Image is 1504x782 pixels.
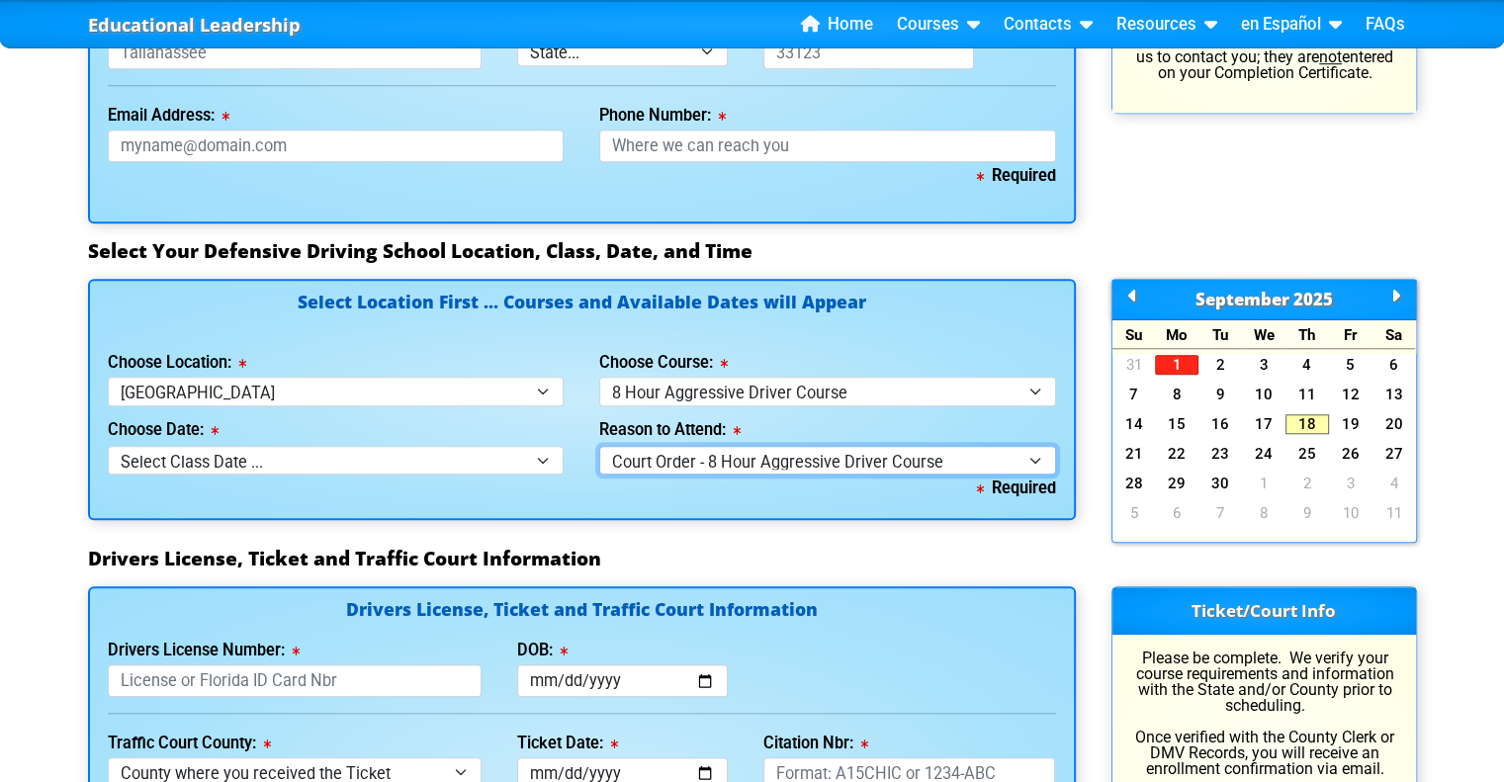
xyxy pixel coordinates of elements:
h4: Drivers License, Ticket and Traffic Court Information [108,601,1056,622]
a: 18 [1285,414,1329,434]
a: 5 [1329,355,1372,375]
a: Contacts [996,10,1101,40]
input: myname@domain.com [108,130,565,162]
a: 21 [1112,444,1156,464]
label: Traffic Court County: [108,736,271,751]
span: September [1195,288,1289,310]
a: 27 [1372,444,1416,464]
u: not [1319,47,1342,66]
a: 15 [1155,414,1198,434]
a: 16 [1198,414,1242,434]
a: 25 [1285,444,1329,464]
input: Where we can reach you [599,130,1056,162]
h3: Ticket/Court Info [1112,587,1416,635]
a: 1 [1242,474,1285,493]
a: 9 [1198,385,1242,404]
a: 10 [1242,385,1285,404]
a: Resources [1108,10,1225,40]
div: Sa [1372,320,1416,349]
b: Required [977,166,1056,185]
input: 33123 [763,37,974,69]
div: Fr [1329,320,1372,349]
h3: Drivers License, Ticket and Traffic Court Information [88,547,1417,570]
a: 23 [1198,444,1242,464]
div: We [1242,320,1285,349]
a: 19 [1329,414,1372,434]
a: 28 [1112,474,1156,493]
label: Choose Date: [108,422,219,438]
a: 4 [1285,355,1329,375]
a: 24 [1242,444,1285,464]
a: 10 [1329,503,1372,523]
a: 8 [1155,385,1198,404]
label: Choose Course: [599,355,728,371]
a: en Español [1233,10,1350,40]
div: Tu [1198,320,1242,349]
a: 12 [1329,385,1372,404]
a: 1 [1155,355,1198,375]
a: 4 [1372,474,1416,493]
label: Citation Nbr: [763,736,868,751]
div: Mo [1155,320,1198,349]
a: 30 [1198,474,1242,493]
a: 8 [1242,503,1285,523]
p: Your email and Phone Number are for us to contact you; they are entered on your Completion Certif... [1130,34,1398,81]
a: 2 [1285,474,1329,493]
a: 6 [1372,355,1416,375]
div: Su [1112,320,1156,349]
a: 26 [1329,444,1372,464]
a: 13 [1372,385,1416,404]
a: 3 [1329,474,1372,493]
a: 7 [1112,385,1156,404]
a: 14 [1112,414,1156,434]
label: Choose Location: [108,355,246,371]
label: Email Address: [108,108,229,124]
input: License or Florida ID Card Nbr [108,664,483,697]
a: Educational Leadership [88,9,301,42]
label: Drivers License Number: [108,643,300,658]
h3: Select Your Defensive Driving School Location, Class, Date, and Time [88,239,1417,263]
label: Ticket Date: [517,736,618,751]
a: 31 [1112,355,1156,375]
a: Home [793,10,881,40]
label: Phone Number: [599,108,726,124]
span: 2025 [1293,288,1333,310]
a: 17 [1242,414,1285,434]
a: 3 [1242,355,1285,375]
a: 5 [1112,503,1156,523]
a: FAQs [1358,10,1413,40]
a: 11 [1372,503,1416,523]
a: Courses [889,10,988,40]
input: Tallahassee [108,37,483,69]
a: 29 [1155,474,1198,493]
b: Required [977,478,1056,497]
a: 22 [1155,444,1198,464]
div: Th [1285,320,1329,349]
a: 9 [1285,503,1329,523]
a: 6 [1155,503,1198,523]
label: DOB: [517,643,568,658]
a: 2 [1198,355,1242,375]
h4: Select Location First ... Courses and Available Dates will Appear [108,294,1056,334]
input: mm/dd/yyyy [517,664,728,697]
label: Reason to Attend: [599,422,741,438]
a: 20 [1372,414,1416,434]
a: 7 [1198,503,1242,523]
a: 11 [1285,385,1329,404]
